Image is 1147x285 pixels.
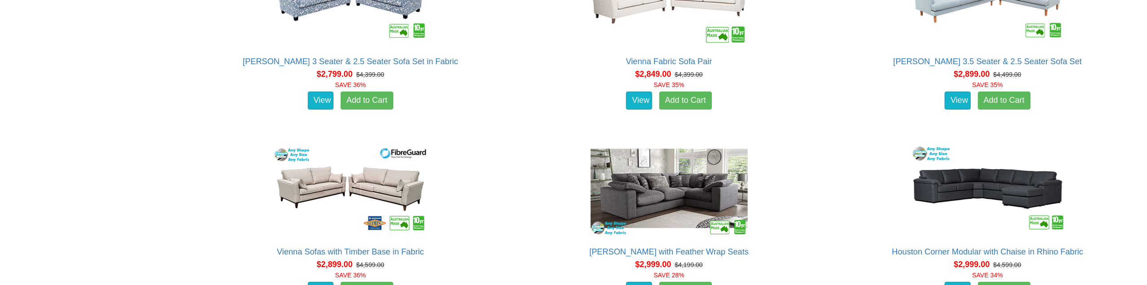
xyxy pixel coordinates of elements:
[993,71,1021,78] del: $4,499.00
[894,57,1082,66] a: [PERSON_NAME] 3.5 Seater & 2.5 Seater Sofa Set
[954,260,990,269] span: $2,999.00
[589,247,748,256] a: [PERSON_NAME] with Feather Wrap Seats
[978,92,1031,110] a: Add to Cart
[626,57,712,66] a: Vienna Fabric Sofa Pair
[243,57,458,66] a: [PERSON_NAME] 3 Seater & 2.5 Seater Sofa Set in Fabric
[954,70,990,79] span: $2,899.00
[356,261,384,268] del: $4,599.00
[907,140,1069,238] img: Houston Corner Modular with Chaise in Rhino Fabric
[636,260,671,269] span: $2,999.00
[654,81,685,88] font: SAVE 35%
[308,92,334,110] a: View
[659,92,712,110] a: Add to Cart
[945,92,971,110] a: View
[341,92,393,110] a: Add to Cart
[335,272,366,279] font: SAVE 36%
[626,92,652,110] a: View
[317,70,353,79] span: $2,799.00
[636,70,671,79] span: $2,849.00
[675,71,702,78] del: $4,399.00
[356,71,384,78] del: $4,399.00
[335,81,366,88] font: SAVE 36%
[317,260,353,269] span: $2,899.00
[675,261,702,268] del: $4,199.00
[277,247,424,256] a: Vienna Sofas with Timber Base in Fabric
[270,140,431,238] img: Vienna Sofas with Timber Base in Fabric
[588,140,750,238] img: Erika Corner with Feather Wrap Seats
[972,272,1003,279] font: SAVE 34%
[892,247,1084,256] a: Houston Corner Modular with Chaise in Rhino Fabric
[993,261,1021,268] del: $4,599.00
[654,272,685,279] font: SAVE 28%
[972,81,1003,88] font: SAVE 35%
